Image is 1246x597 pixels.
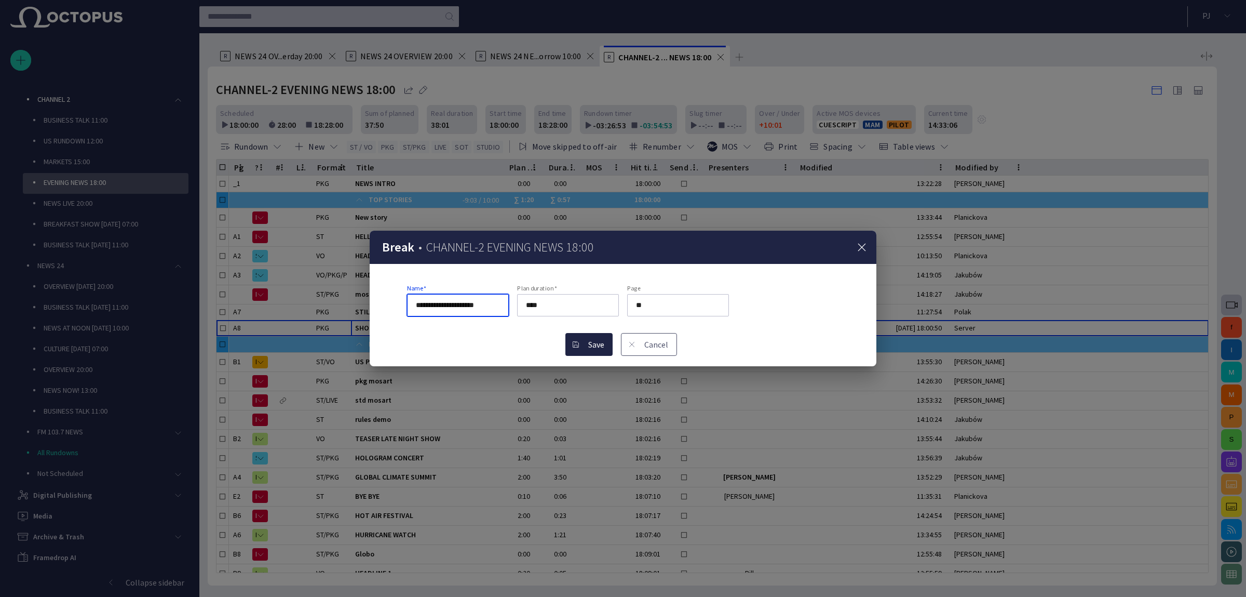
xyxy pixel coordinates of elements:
h3: CHANNEL-2 EVENING NEWS 18:00 [426,240,594,255]
div: Break [370,231,876,264]
label: Page [627,284,641,293]
button: Cancel [621,333,677,356]
button: Save [565,333,613,356]
label: Plan duration [517,284,557,293]
h2: Break [382,240,414,255]
label: Name [407,284,427,293]
h3: • [418,240,422,255]
div: Break [370,231,876,366]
